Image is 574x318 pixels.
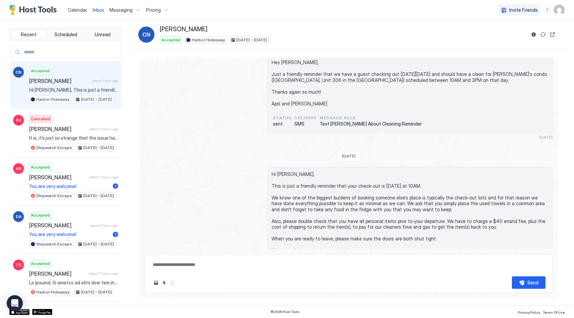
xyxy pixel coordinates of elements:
span: [DATE] - [DATE] [236,37,267,43]
button: Send [512,276,545,289]
span: Harbor Hideaway [36,289,69,295]
button: Recent [11,30,47,39]
button: Open reservation [548,31,557,39]
div: User profile [554,5,565,15]
span: 1 [115,232,116,237]
span: AS [16,166,21,172]
span: [PERSON_NAME] [29,174,87,181]
span: Harbor Hideaway [192,37,225,43]
span: about 11 hours ago [89,271,118,276]
span: [DATE] [539,135,553,140]
span: about 1 hour ago [92,79,118,83]
span: Scheduled [54,32,77,38]
span: 1 [115,184,116,189]
button: Quick reply [160,279,168,287]
span: Accepted [31,68,50,74]
span: about 4 hours ago [90,175,118,179]
div: tab-group [9,28,122,41]
span: [PERSON_NAME] [29,126,87,132]
span: Terms Of Use [543,310,565,314]
span: Hi [PERSON_NAME], This is just a friendly reminder that your check-out is [DATE] at 10AM. We know... [272,171,548,254]
a: App Store [9,309,30,315]
div: Send [527,279,538,286]
span: DA [16,214,21,220]
div: menu [543,6,551,14]
span: Shipwatch Escape [36,241,72,247]
a: Terms Of Use [543,308,565,315]
span: Cancelled [31,116,50,122]
span: Accepted [31,212,50,218]
span: Accepted [31,261,50,267]
span: Hey [PERSON_NAME], Just a friendly reminder that we have a guest checking out [DATE][DATE] and sh... [272,59,548,106]
input: Input Field [21,47,121,58]
span: Accepted [161,37,180,43]
a: Inbox [93,6,104,13]
span: [PERSON_NAME] [29,78,90,84]
span: [DATE] - [DATE] [81,96,112,102]
span: Inbox [93,7,104,13]
span: Messaging [109,7,133,13]
span: CN [15,69,21,75]
a: Calendar [68,6,87,13]
span: CN [142,31,150,39]
span: Pricing [146,7,161,13]
span: Recent [21,32,37,38]
button: Reservation information [530,31,538,39]
span: Text [PERSON_NAME] About Cleaning Reminder [320,121,422,127]
span: You are very welcome! [29,231,110,237]
span: [PERSON_NAME] [160,26,207,33]
a: Google Play Store [32,309,52,315]
span: You are very welcome! [29,183,110,189]
span: about 4 hours ago [90,127,118,131]
div: Open Intercom Messenger [7,295,23,311]
span: sent [273,121,292,127]
span: [PERSON_NAME] [29,270,86,277]
span: [DATE] - [DATE] [81,289,112,295]
span: PJ [16,117,21,123]
span: Unread [95,32,110,38]
button: Scheduled [48,30,84,39]
span: It is, it’s just so strange that the issue hasn’t popped up until this year, and it’s in both our... [29,135,118,141]
a: Privacy Policy [518,308,540,315]
span: [PERSON_NAME] [29,222,87,229]
span: Invite Friends [509,7,538,13]
span: Privacy Policy [518,310,540,314]
span: Calendar [68,7,87,13]
span: Harbor Hideaway [36,96,69,102]
span: Shipwatch Escape [36,193,72,199]
span: TE [16,262,21,268]
a: Host Tools Logo [9,5,60,15]
span: Lo Ipsumd, Si ametco ad elits doei tem inci utl etdo magn aliquaenima minim veni quisnost exer ul... [29,280,118,286]
button: Upload image [152,279,160,287]
span: Message Rule [320,115,422,121]
span: about 8 hours ago [90,223,118,228]
span: © 2025 Host Tools [271,310,300,314]
span: [DATE] - [DATE] [83,193,114,199]
button: Sync reservation [539,31,547,39]
span: Delivery [294,115,317,121]
span: SMS [294,121,317,127]
span: [DATE] - [DATE] [83,241,114,247]
span: Shipwatch Escape [36,145,72,151]
span: [DATE] [342,153,355,158]
span: Accepted [31,164,50,170]
span: Hi [PERSON_NAME], This is just a friendly reminder that your check-out is [DATE] at 10AM. We know... [29,87,118,93]
span: status [273,115,292,121]
span: [DATE] - [DATE] [83,145,114,151]
button: Unread [85,30,120,39]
